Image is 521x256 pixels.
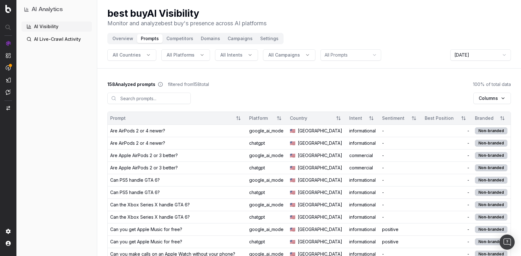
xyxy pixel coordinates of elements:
div: Can the Xbox Series X handle GTA 6? [110,202,190,208]
button: Settings [256,34,282,43]
div: Open Intercom Messenger [500,235,515,250]
div: Best Position [425,115,455,121]
span: [GEOGRAPHIC_DATA] [298,177,342,183]
div: Non-branded [475,189,507,196]
div: Non-branded [475,238,507,245]
button: Columns [473,93,511,104]
span: 🇺🇸 [290,128,295,134]
div: chatgpt [249,214,285,220]
button: Campaigns [224,34,256,43]
div: - [425,202,469,208]
img: Studio [6,77,11,82]
img: My account [6,241,11,246]
div: chatgpt [249,165,285,171]
div: Can PS5 handle GTA 6? [110,189,160,196]
div: informational [349,128,377,134]
div: - [425,239,469,245]
button: Sort [273,113,285,124]
div: informational [349,214,377,220]
span: 158 Analyzed prompts [107,81,155,88]
div: Intent [349,115,363,121]
button: Sort [333,113,344,124]
span: 🇺🇸 [290,239,295,245]
div: informational [349,140,377,146]
img: Botify logo [5,5,11,13]
div: - [382,128,420,134]
div: Platform [249,115,271,121]
div: positive [382,226,420,233]
div: chatgpt [249,239,285,245]
div: - [425,140,469,146]
span: All Platforms [167,52,195,58]
div: - [382,177,420,183]
div: informational [349,239,377,245]
button: Prompts [137,34,163,43]
div: informational [349,202,377,208]
button: Sort [233,113,244,124]
button: Competitors [163,34,197,43]
span: [GEOGRAPHIC_DATA] [298,152,342,159]
div: Are AirPods 2 or 4 newer? [110,140,165,146]
span: 🇺🇸 [290,189,295,196]
div: - [382,202,420,208]
div: positive [382,239,420,245]
button: Sort [458,113,469,124]
div: Non-branded [475,201,507,208]
div: google_ai_mode [249,226,285,233]
a: AI Live-Crawl Activity [21,34,92,44]
div: google_ai_mode [249,202,285,208]
img: Analytics [6,41,11,46]
img: Intelligence [6,53,11,58]
span: 🇺🇸 [290,140,295,146]
div: Are AirPods 2 or 4 newer? [110,128,165,134]
div: Non-branded [475,177,507,184]
h1: best buy AI Visibility [107,8,266,19]
div: Can you get Apple Music for free? [110,239,182,245]
div: commercial [349,165,377,171]
span: 🇺🇸 [290,165,295,171]
div: Can the Xbox Series X handle GTA 6? [110,214,190,220]
a: AI Visibility [21,21,92,32]
div: - [382,165,420,171]
div: - [382,140,420,146]
div: Non-branded [475,127,507,134]
span: All Campaigns [268,52,300,58]
div: Non-branded [475,140,507,147]
p: Monitor and analyze best buy 's presence across AI platforms [107,19,266,28]
input: Search prompts... [107,93,191,104]
div: Country [290,115,330,121]
div: Can you get Apple Music for free? [110,226,182,233]
img: Switch project [6,106,10,110]
span: All Intents [220,52,243,58]
div: Non-branded [475,214,507,221]
span: [GEOGRAPHIC_DATA] [298,189,342,196]
span: [GEOGRAPHIC_DATA] [298,202,342,208]
div: google_ai_mode [249,177,285,183]
div: Branded [474,115,494,121]
span: 🇺🇸 [290,214,295,220]
div: google_ai_mode [249,152,285,159]
div: - [382,214,420,220]
button: Sort [408,113,420,124]
span: [GEOGRAPHIC_DATA] [298,239,342,245]
span: [GEOGRAPHIC_DATA] [298,128,342,134]
img: Assist [6,89,11,95]
div: - [425,152,469,159]
div: informational [349,226,377,233]
span: 🇺🇸 [290,226,295,233]
span: [GEOGRAPHIC_DATA] [298,214,342,220]
button: AI Analytics [24,5,89,14]
div: - [425,128,469,134]
button: Sort [366,113,377,124]
span: [GEOGRAPHIC_DATA] [298,140,342,146]
div: Non-branded [475,226,507,233]
div: Are Apple AirPods 2 or 3 better? [110,152,178,159]
div: - [425,189,469,196]
div: google_ai_mode [249,128,285,134]
div: chatgpt [249,189,285,196]
div: - [382,189,420,196]
button: Domains [197,34,224,43]
button: Sort [497,113,508,124]
span: [GEOGRAPHIC_DATA] [298,165,342,171]
div: commercial [349,152,377,159]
